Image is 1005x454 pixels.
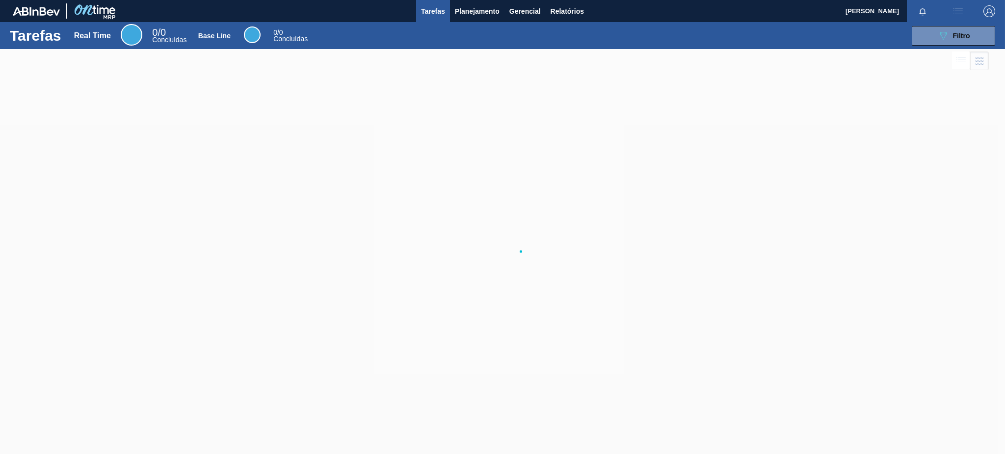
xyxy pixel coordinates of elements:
div: Base Line [198,32,231,40]
span: Concluídas [273,35,308,43]
span: 0 [152,27,158,38]
span: Filtro [953,32,970,40]
span: Relatórios [551,5,584,17]
div: Real Time [121,24,142,46]
div: Real Time [152,28,186,43]
button: Notificações [907,4,938,18]
div: Base Line [273,29,308,42]
img: userActions [952,5,964,17]
span: Planejamento [455,5,500,17]
span: Gerencial [509,5,541,17]
img: Logout [983,5,995,17]
img: TNhmsLtSVTkK8tSr43FrP2fwEKptu5GPRR3wAAAABJRU5ErkJggg== [13,7,60,16]
span: 0 [273,28,277,36]
span: Concluídas [152,36,186,44]
div: Real Time [74,31,111,40]
h1: Tarefas [10,30,61,41]
div: Base Line [244,26,261,43]
span: Tarefas [421,5,445,17]
button: Filtro [912,26,995,46]
span: / 0 [152,27,166,38]
span: / 0 [273,28,283,36]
